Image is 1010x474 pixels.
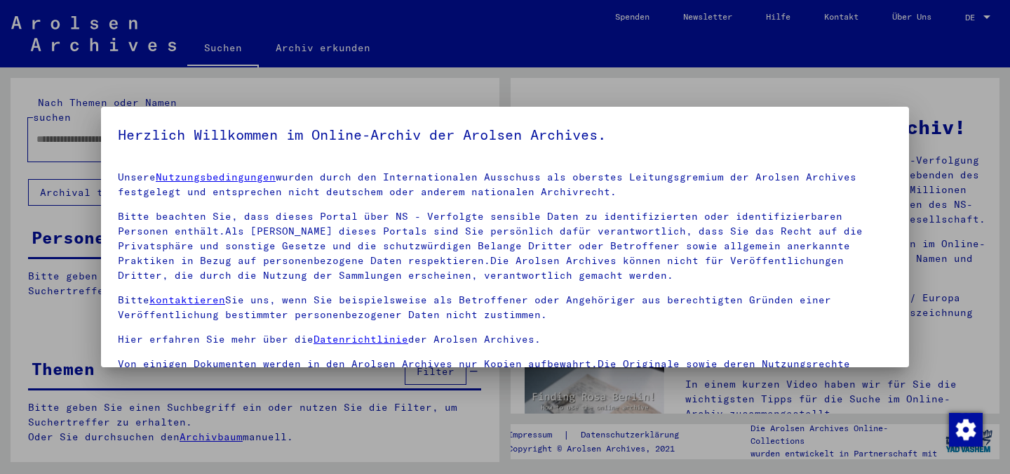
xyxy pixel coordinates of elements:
a: Nutzungsbedingungen [156,171,276,183]
p: Hier erfahren Sie mehr über die der Arolsen Archives. [118,332,892,347]
p: Unsere wurden durch den Internationalen Ausschuss als oberstes Leitungsgremium der Arolsen Archiv... [118,170,892,199]
img: Zustimmung ändern [949,413,983,447]
a: kontaktieren [149,294,225,306]
a: Datenrichtlinie [314,333,408,345]
p: Bitte Sie uns, wenn Sie beispielsweise als Betroffener oder Angehöriger aus berechtigten Gründen ... [118,293,892,322]
h5: Herzlich Willkommen im Online-Archiv der Arolsen Archives. [118,124,892,146]
p: Von einigen Dokumenten werden in den Arolsen Archives nur Kopien aufbewahrt.Die Originale sowie d... [118,357,892,386]
p: Bitte beachten Sie, dass dieses Portal über NS - Verfolgte sensible Daten zu identifizierten oder... [118,209,892,283]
